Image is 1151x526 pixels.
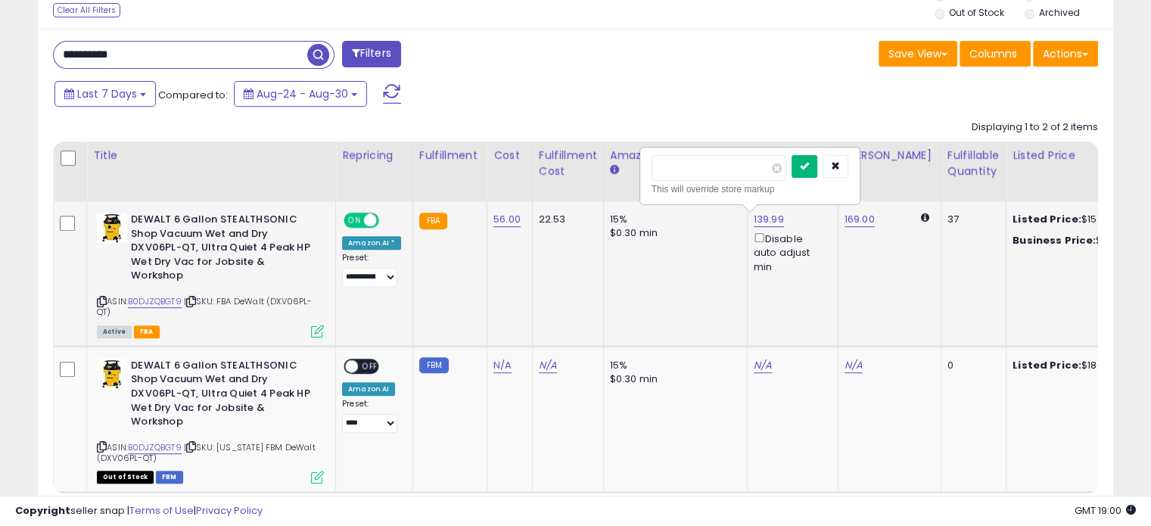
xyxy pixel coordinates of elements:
[947,213,994,226] div: 37
[1033,41,1098,67] button: Actions
[539,148,597,179] div: Fulfillment Cost
[1013,359,1138,372] div: $180.00
[754,212,784,227] a: 139.99
[969,46,1017,61] span: Columns
[158,88,228,102] span: Compared to:
[97,359,127,389] img: 41fhZ+lU-jL._SL40_.jpg
[53,3,120,17] div: Clear All Filters
[1013,213,1138,226] div: $157.03
[610,372,736,386] div: $0.30 min
[1075,503,1136,518] span: 2025-09-7 19:00 GMT
[949,6,1004,19] label: Out of Stock
[342,148,406,163] div: Repricing
[377,214,401,227] span: OFF
[419,213,447,229] small: FBA
[1013,148,1143,163] div: Listed Price
[93,148,329,163] div: Title
[97,441,316,464] span: | SKU: [US_STATE] FBM DeWalt (DXV06PL-QT)
[947,359,994,372] div: 0
[419,148,481,163] div: Fulfillment
[652,182,848,197] div: This will override store markup
[134,325,160,338] span: FBA
[97,213,127,243] img: 41fhZ+lU-jL._SL40_.jpg
[1013,234,1138,247] div: $147
[342,253,401,287] div: Preset:
[129,503,194,518] a: Terms of Use
[128,441,182,454] a: B0DJZQBGT9
[960,41,1031,67] button: Columns
[342,399,401,433] div: Preset:
[128,295,182,308] a: B0DJZQBGT9
[610,226,736,240] div: $0.30 min
[610,148,741,163] div: Amazon Fees
[342,382,395,396] div: Amazon AI
[131,213,315,287] b: DEWALT 6 Gallon STEALTHSONIC Shop Vacuum Wet and Dry DXV06PL-QT, Ultra Quiet 4 Peak HP Wet Dry Va...
[77,86,137,101] span: Last 7 Days
[1013,358,1081,372] b: Listed Price:
[1013,233,1096,247] b: Business Price:
[54,81,156,107] button: Last 7 Days
[539,358,557,373] a: N/A
[845,358,863,373] a: N/A
[879,41,957,67] button: Save View
[131,359,315,433] b: DEWALT 6 Gallon STEALTHSONIC Shop Vacuum Wet and Dry DXV06PL-QT, Ultra Quiet 4 Peak HP Wet Dry Va...
[257,86,348,101] span: Aug-24 - Aug-30
[358,359,382,372] span: OFF
[97,295,313,318] span: | SKU: FBA DeWalt (DXV06PL-QT)
[15,504,263,518] div: seller snap | |
[845,212,875,227] a: 169.00
[539,213,592,226] div: 22.53
[234,81,367,107] button: Aug-24 - Aug-30
[947,148,1000,179] div: Fulfillable Quantity
[419,357,449,373] small: FBM
[97,213,324,336] div: ASIN:
[610,359,736,372] div: 15%
[845,148,935,163] div: [PERSON_NAME]
[345,214,364,227] span: ON
[493,148,526,163] div: Cost
[1038,6,1079,19] label: Archived
[342,236,401,250] div: Amazon AI *
[196,503,263,518] a: Privacy Policy
[97,471,154,484] span: All listings that are currently out of stock and unavailable for purchase on Amazon
[754,358,772,373] a: N/A
[493,212,521,227] a: 56.00
[610,213,736,226] div: 15%
[342,41,401,67] button: Filters
[493,358,512,373] a: N/A
[972,120,1098,135] div: Displaying 1 to 2 of 2 items
[15,503,70,518] strong: Copyright
[97,359,324,482] div: ASIN:
[97,325,132,338] span: All listings currently available for purchase on Amazon
[1013,212,1081,226] b: Listed Price:
[610,163,619,177] small: Amazon Fees.
[156,471,183,484] span: FBM
[754,230,826,274] div: Disable auto adjust min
